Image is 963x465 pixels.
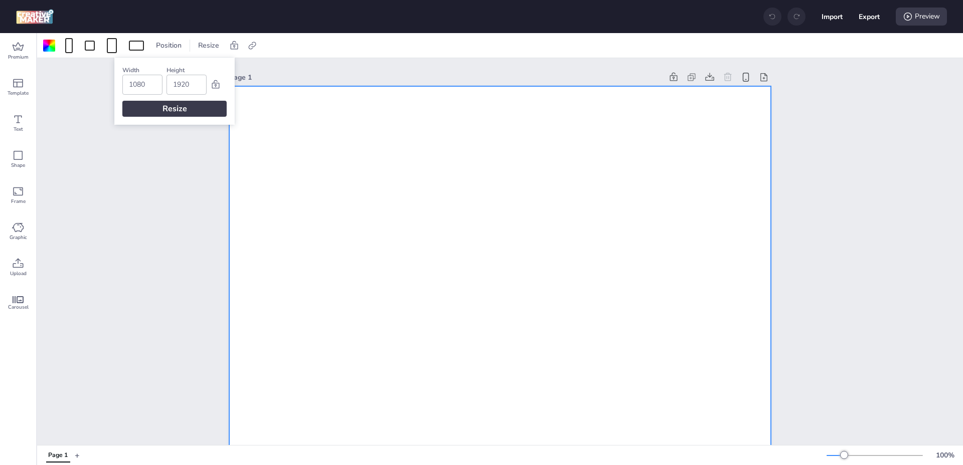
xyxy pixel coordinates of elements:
[896,8,947,26] div: Preview
[822,6,843,27] button: Import
[933,450,957,460] div: 100 %
[41,446,75,464] div: Tabs
[16,9,54,24] img: logo Creative Maker
[14,125,23,133] span: Text
[10,234,27,242] span: Graphic
[8,53,29,61] span: Premium
[122,66,163,75] div: Width
[11,197,26,205] span: Frame
[75,446,80,464] button: +
[8,303,29,311] span: Carousel
[48,451,68,460] div: Page 1
[167,66,207,75] div: Height
[229,72,663,83] div: Page 1
[10,270,27,278] span: Upload
[154,40,184,51] span: Position
[196,40,221,51] span: Resize
[8,89,29,97] span: Template
[859,6,880,27] button: Export
[11,161,25,169] span: Shape
[122,101,227,117] div: Resize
